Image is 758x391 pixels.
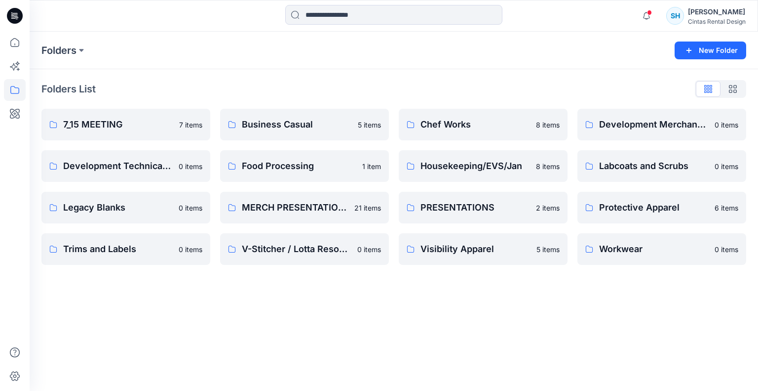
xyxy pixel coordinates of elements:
[715,120,738,130] p: 0 items
[399,233,568,265] a: Visibility Apparel5 items
[41,233,210,265] a: Trims and Labels0 items
[357,244,381,255] p: 0 items
[599,201,709,215] p: Protective Apparel
[675,42,746,59] button: New Folder
[220,233,389,265] a: V-Stitcher / Lotta Resources0 items
[536,203,560,213] p: 2 items
[63,118,173,131] p: 7_15 MEETING
[41,109,210,140] a: 7_15 MEETING7 items
[362,161,381,172] p: 1 item
[179,203,202,213] p: 0 items
[41,192,210,223] a: Legacy Blanks0 items
[399,150,568,182] a: Housekeeping/EVS/Jan8 items
[577,150,746,182] a: Labcoats and Scrubs0 items
[63,242,173,256] p: Trims and Labels
[242,242,351,256] p: V-Stitcher / Lotta Resources
[577,233,746,265] a: Workwear0 items
[63,201,173,215] p: Legacy Blanks
[242,159,356,173] p: Food Processing
[715,203,738,213] p: 6 items
[242,201,348,215] p: MERCH PRESENTATIONS
[220,109,389,140] a: Business Casual5 items
[599,118,709,131] p: Development Merchandising
[420,159,530,173] p: Housekeeping/EVS/Jan
[599,242,709,256] p: Workwear
[220,192,389,223] a: MERCH PRESENTATIONS21 items
[536,244,560,255] p: 5 items
[666,7,684,25] div: SH
[715,161,738,172] p: 0 items
[179,120,202,130] p: 7 items
[399,192,568,223] a: PRESENTATIONS2 items
[577,109,746,140] a: Development Merchandising0 items
[577,192,746,223] a: Protective Apparel6 items
[179,161,202,172] p: 0 items
[41,43,76,57] a: Folders
[420,201,530,215] p: PRESENTATIONS
[41,82,96,96] p: Folders List
[688,18,746,25] div: Cintas Rental Design
[242,118,352,131] p: Business Casual
[420,118,530,131] p: Chef Works
[536,120,560,130] p: 8 items
[41,150,210,182] a: Development Technical Design0 items
[358,120,381,130] p: 5 items
[63,159,173,173] p: Development Technical Design
[715,244,738,255] p: 0 items
[599,159,709,173] p: Labcoats and Scrubs
[536,161,560,172] p: 8 items
[688,6,746,18] div: [PERSON_NAME]
[220,150,389,182] a: Food Processing1 item
[399,109,568,140] a: Chef Works8 items
[179,244,202,255] p: 0 items
[420,242,531,256] p: Visibility Apparel
[354,203,381,213] p: 21 items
